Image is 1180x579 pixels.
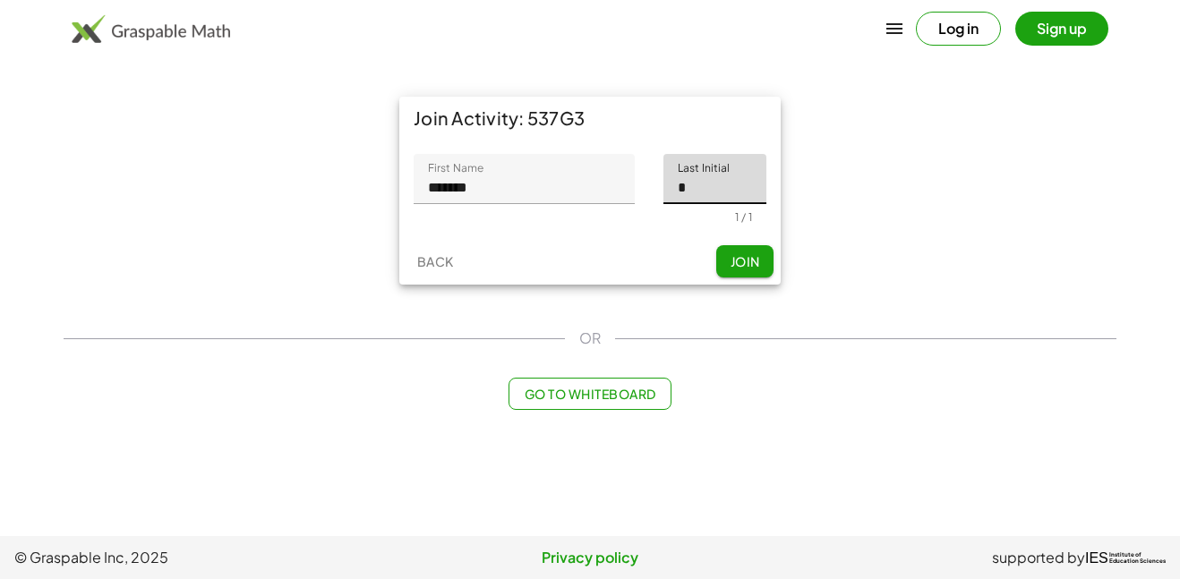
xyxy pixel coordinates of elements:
[509,378,671,410] button: Go to Whiteboard
[399,97,781,140] div: Join Activity: 537G3
[1085,549,1108,566] span: IES
[579,328,601,349] span: OR
[735,210,752,224] div: 1 / 1
[14,547,398,568] span: © Graspable Inc, 2025
[1085,547,1166,568] a: IESInstitute ofEducation Sciences
[1015,12,1108,46] button: Sign up
[1109,552,1166,565] span: Institute of Education Sciences
[992,547,1085,568] span: supported by
[730,253,759,269] span: Join
[398,547,782,568] a: Privacy policy
[716,245,774,277] button: Join
[916,12,1001,46] button: Log in
[524,386,655,402] span: Go to Whiteboard
[416,253,453,269] span: Back
[406,245,464,277] button: Back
